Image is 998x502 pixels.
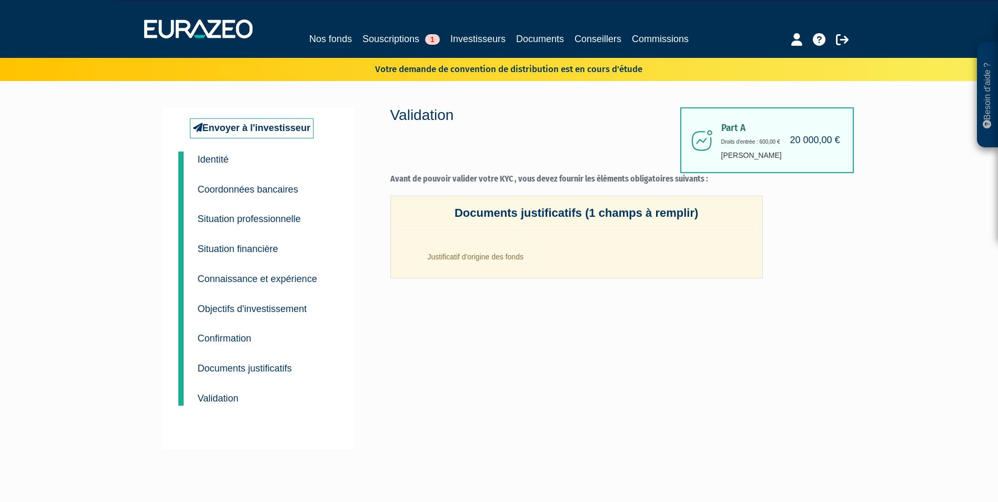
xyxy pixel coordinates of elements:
[721,123,837,134] span: Part A
[345,61,642,76] p: Votre demande de convention de distribution est en cours d'étude
[178,346,184,379] a: 8
[516,32,564,46] a: Documents
[362,32,440,46] a: Souscriptions1
[178,227,184,259] a: 4
[198,333,251,344] small: Confirmation
[574,32,621,46] a: Conseillers
[198,274,317,284] small: Connaissance et expérience
[632,32,689,46] a: Commissions
[178,257,184,289] a: 5
[178,316,184,349] a: 7
[178,197,184,229] a: 3
[425,34,440,45] span: 1
[721,139,837,145] h6: Droits d'entrée : 600,00 €
[450,32,506,46] a: Investisseurs
[420,241,754,267] li: Justificatif d'origine des fonds
[178,287,184,319] a: 6
[190,118,314,138] a: Envoyer à l'investisseur
[790,135,840,146] h4: 20 000,00 €
[198,363,292,374] small: Documents justificatifs
[390,196,763,278] a: Documents justificatifs (1 champs à remplir) Justificatif d'origine des fonds
[390,173,763,185] label: Avant de pouvoir valider votre KYC , vous devez fournir les éléments obligatoires suivants :
[178,152,184,173] a: 1
[680,107,854,173] div: [PERSON_NAME]
[178,376,184,406] a: 9
[144,19,253,38] img: 1732889491-logotype_eurazeo_blanc_rvb.png
[178,167,184,200] a: 2
[198,393,239,404] small: Validation
[399,207,754,230] h4: Documents justificatifs (1 champs à remplir)
[309,32,352,48] a: Nos fonds
[982,48,994,143] p: Besoin d'aide ?
[390,105,680,126] p: Validation
[198,184,298,195] small: Coordonnées bancaires
[198,304,307,314] small: Objectifs d'investissement
[198,244,278,254] small: Situation financière
[198,214,301,224] small: Situation professionnelle
[198,154,229,165] small: Identité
